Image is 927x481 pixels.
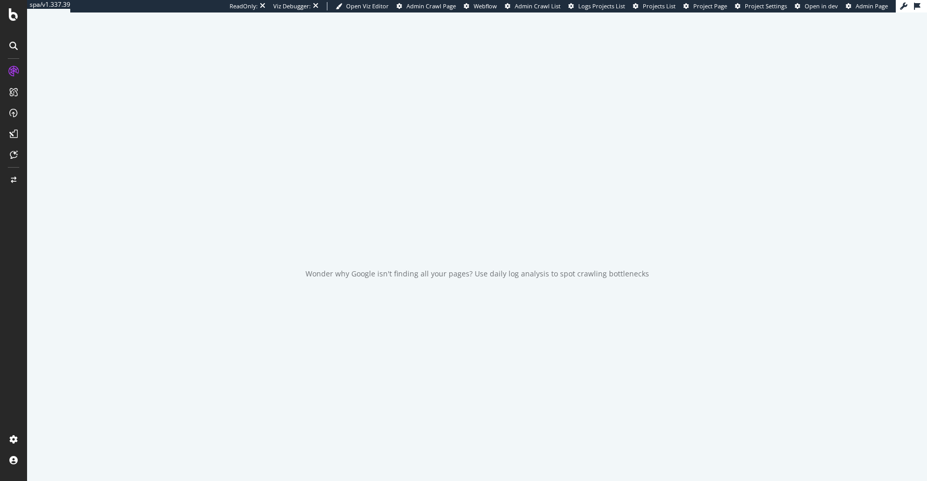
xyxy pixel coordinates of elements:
span: Admin Crawl Page [407,2,456,10]
a: Logs Projects List [568,2,625,10]
a: Admin Crawl Page [397,2,456,10]
a: Project Page [683,2,727,10]
a: Webflow [464,2,497,10]
div: ReadOnly: [230,2,258,10]
span: Project Page [693,2,727,10]
a: Projects List [633,2,676,10]
a: Open in dev [795,2,838,10]
a: Project Settings [735,2,787,10]
a: Open Viz Editor [336,2,389,10]
div: Viz Debugger: [273,2,311,10]
span: Webflow [474,2,497,10]
span: Open Viz Editor [346,2,389,10]
span: Project Settings [745,2,787,10]
a: Admin Crawl List [505,2,561,10]
span: Logs Projects List [578,2,625,10]
a: Admin Page [846,2,888,10]
span: Open in dev [805,2,838,10]
span: Admin Page [856,2,888,10]
div: Wonder why Google isn't finding all your pages? Use daily log analysis to spot crawling bottlenecks [306,269,649,279]
div: animation [440,214,515,252]
span: Admin Crawl List [515,2,561,10]
span: Projects List [643,2,676,10]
